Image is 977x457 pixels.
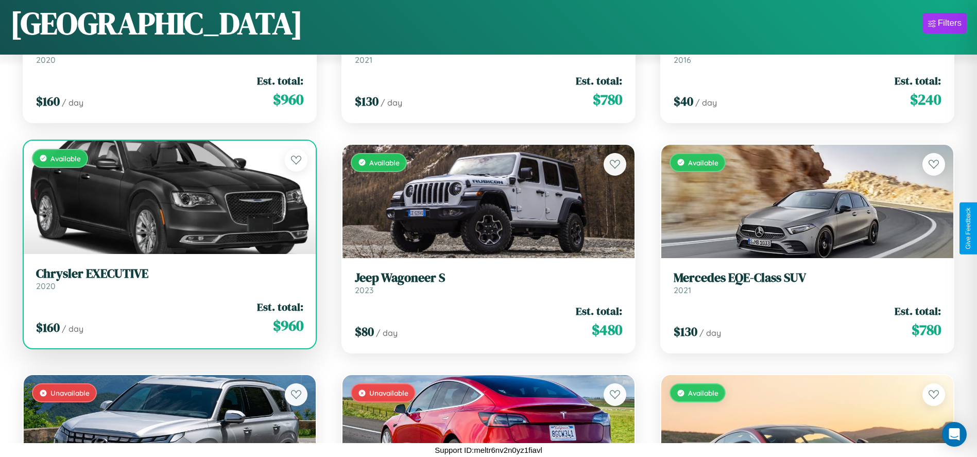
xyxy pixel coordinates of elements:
span: / day [376,328,398,338]
p: Support ID: meltr6nv2n0yz1fiavl [435,443,542,457]
span: $ 130 [355,93,379,110]
div: Filters [938,18,962,28]
h3: Mercedes EQE-Class SUV [674,270,941,285]
span: Est. total: [895,73,941,88]
a: Jeep Wagoneer S2023 [355,270,622,296]
span: Available [50,154,81,163]
span: $ 130 [674,323,697,340]
span: $ 160 [36,319,60,336]
span: 2023 [355,285,373,295]
span: $ 780 [912,319,941,340]
span: Est. total: [257,299,303,314]
span: $ 960 [273,89,303,110]
h3: Chrysler EXECUTIVE [36,266,303,281]
span: $ 40 [674,93,693,110]
span: Est. total: [576,73,622,88]
span: / day [381,97,402,108]
span: 2020 [36,55,56,65]
span: $ 780 [593,89,622,110]
span: / day [699,328,721,338]
span: Unavailable [50,388,90,397]
span: / day [62,97,83,108]
span: Available [688,388,718,397]
button: Filters [923,13,967,33]
span: $ 80 [355,323,374,340]
span: 2020 [36,281,56,291]
span: $ 960 [273,315,303,336]
h1: [GEOGRAPHIC_DATA] [10,2,303,44]
span: / day [62,324,83,334]
span: $ 480 [592,319,622,340]
span: Est. total: [257,73,303,88]
span: Est. total: [576,303,622,318]
span: Unavailable [369,388,408,397]
span: $ 160 [36,93,60,110]
span: 2021 [674,285,691,295]
h3: Jeep Wagoneer S [355,270,622,285]
span: 2021 [355,55,372,65]
span: Est. total: [895,303,941,318]
span: $ 240 [910,89,941,110]
a: Chrysler EXECUTIVE2020 [36,266,303,292]
div: Give Feedback [965,208,972,249]
span: / day [695,97,717,108]
span: Available [688,158,718,167]
div: Open Intercom Messenger [942,422,967,447]
span: 2016 [674,55,691,65]
span: Available [369,158,400,167]
a: Mercedes EQE-Class SUV2021 [674,270,941,296]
